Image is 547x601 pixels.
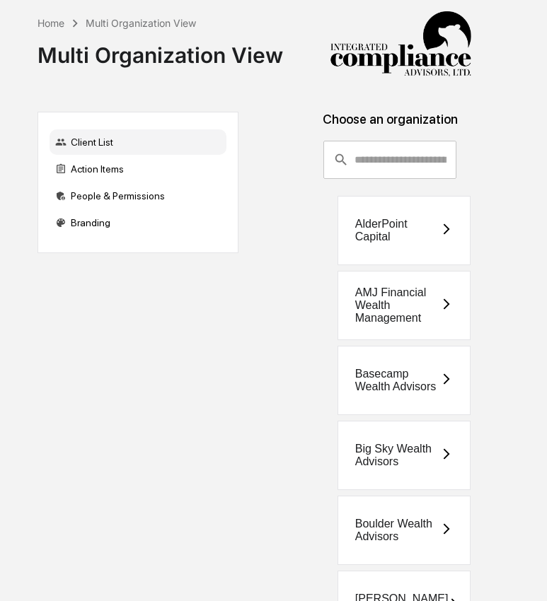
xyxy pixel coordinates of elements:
img: Integrated Compliance Advisors [330,11,471,78]
div: Multi Organization View [86,17,196,29]
div: consultant-dashboard__filter-organizations-search-bar [323,141,456,179]
div: Multi Organization View [38,31,283,68]
div: People & Permissions [50,183,226,209]
div: AlderPoint Capital [355,218,440,243]
div: Boulder Wealth Advisors [355,518,440,543]
div: Home [38,17,64,29]
div: Basecamp Wealth Advisors [355,368,440,393]
div: AMJ Financial Wealth Management [355,286,440,325]
div: Branding [50,210,226,235]
div: Choose an organization [250,112,530,141]
div: Big Sky Wealth Advisors [355,443,440,468]
div: Client List [50,129,226,155]
div: Action Items [50,156,226,182]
